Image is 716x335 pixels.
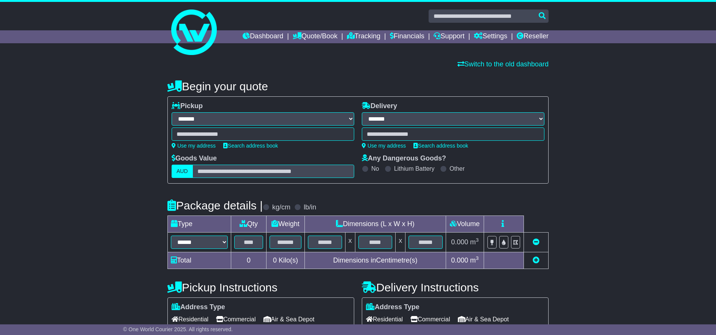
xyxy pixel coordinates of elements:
[457,60,549,68] a: Switch to the old dashboard
[243,30,283,43] a: Dashboard
[474,30,507,43] a: Settings
[362,102,397,110] label: Delivery
[396,233,405,252] td: x
[167,80,549,93] h4: Begin your quote
[172,102,203,110] label: Pickup
[371,165,379,172] label: No
[272,203,290,212] label: kg/cm
[172,143,216,149] a: Use my address
[267,216,305,233] td: Weight
[476,255,479,261] sup: 3
[347,30,380,43] a: Tracking
[434,30,464,43] a: Support
[304,203,316,212] label: lb/in
[446,216,484,233] td: Volume
[216,313,255,325] span: Commercial
[366,303,420,311] label: Address Type
[172,313,208,325] span: Residential
[451,256,468,264] span: 0.000
[470,238,479,246] span: m
[231,252,267,269] td: 0
[273,256,277,264] span: 0
[231,216,267,233] td: Qty
[533,256,539,264] a: Add new item
[410,313,450,325] span: Commercial
[172,154,217,163] label: Goods Value
[458,313,509,325] span: Air & Sea Depot
[168,216,231,233] td: Type
[293,30,337,43] a: Quote/Book
[470,256,479,264] span: m
[390,30,424,43] a: Financials
[304,216,446,233] td: Dimensions (L x W x H)
[263,313,315,325] span: Air & Sea Depot
[362,154,446,163] label: Any Dangerous Goods?
[304,252,446,269] td: Dimensions in Centimetre(s)
[172,165,193,178] label: AUD
[168,252,231,269] td: Total
[362,143,406,149] a: Use my address
[362,281,549,294] h4: Delivery Instructions
[167,281,354,294] h4: Pickup Instructions
[172,303,225,311] label: Address Type
[267,252,305,269] td: Kilo(s)
[223,143,278,149] a: Search address book
[476,237,479,243] sup: 3
[167,199,263,212] h4: Package details |
[345,233,355,252] td: x
[394,165,435,172] label: Lithium Battery
[451,238,468,246] span: 0.000
[533,238,539,246] a: Remove this item
[123,326,233,332] span: © One World Courier 2025. All rights reserved.
[449,165,465,172] label: Other
[517,30,549,43] a: Reseller
[366,313,403,325] span: Residential
[413,143,468,149] a: Search address book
